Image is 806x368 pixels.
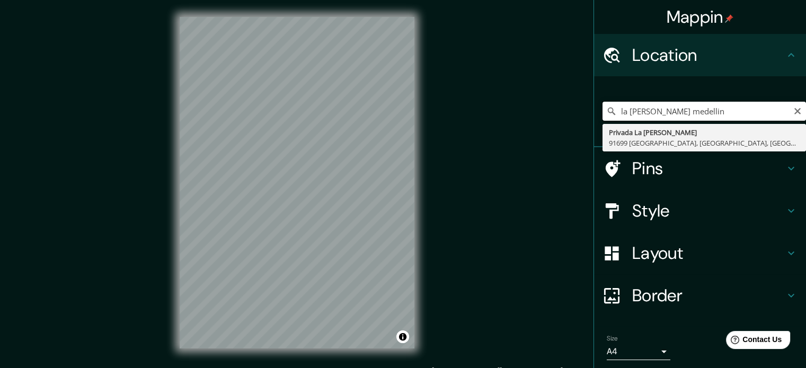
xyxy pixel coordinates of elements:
[632,44,785,66] h4: Location
[609,127,800,138] div: Privada La [PERSON_NAME]
[632,158,785,179] h4: Pins
[594,34,806,76] div: Location
[594,190,806,232] div: Style
[594,274,806,317] div: Border
[632,243,785,264] h4: Layout
[667,6,734,28] h4: Mappin
[594,232,806,274] div: Layout
[607,343,670,360] div: A4
[793,105,802,115] button: Clear
[725,14,733,23] img: pin-icon.png
[712,327,794,356] iframe: Help widget launcher
[180,17,414,348] canvas: Map
[594,147,806,190] div: Pins
[632,285,785,306] h4: Border
[607,334,618,343] label: Size
[603,102,806,121] input: Pick your city or area
[609,138,800,148] div: 91699 [GEOGRAPHIC_DATA], [GEOGRAPHIC_DATA], [GEOGRAPHIC_DATA]
[632,200,785,221] h4: Style
[396,330,409,343] button: Toggle attribution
